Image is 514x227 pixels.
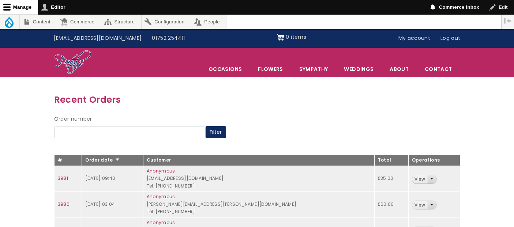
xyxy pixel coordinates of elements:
[502,15,514,27] button: Vertical orientation
[201,61,250,77] span: Occasions
[250,61,290,77] a: Flowers
[54,50,92,75] img: Home
[143,192,374,217] td: [PERSON_NAME][EMAIL_ADDRESS][PERSON_NAME][DOMAIN_NAME] Tel: [PHONE_NUMBER]
[143,166,374,192] td: [EMAIL_ADDRESS][DOMAIN_NAME] Tel: [PHONE_NUMBER]
[191,15,226,29] a: People
[143,155,374,166] th: Customer
[277,31,306,43] a: Shopping cart 0 items
[58,175,68,181] a: 3981
[336,61,381,77] span: Weddings
[20,15,57,29] a: Content
[417,61,459,77] a: Contact
[58,201,70,207] a: 3980
[57,15,101,29] a: Commerce
[374,166,408,192] td: £35.00
[147,219,175,226] a: Anonymous
[374,155,408,166] th: Total
[382,61,416,77] a: About
[54,115,92,124] label: Order number
[147,168,175,174] a: Anonymous
[101,15,141,29] a: Structure
[292,61,336,77] a: Sympathy
[85,157,120,163] a: Order date
[147,193,175,200] a: Anonymous
[142,15,191,29] a: Configuration
[393,31,436,45] a: My account
[412,175,427,184] a: View
[286,33,306,41] span: 0 items
[408,155,460,166] th: Operations
[412,201,427,209] a: View
[206,126,226,139] button: Filter
[147,31,190,45] a: 01752 254411
[54,92,460,107] h3: Recent Orders
[277,31,284,43] img: Shopping cart
[49,31,147,45] a: [EMAIL_ADDRESS][DOMAIN_NAME]
[85,175,115,181] time: [DATE] 09:40
[374,192,408,217] td: £60.00
[85,201,115,207] time: [DATE] 03:04
[435,31,465,45] a: Log out
[54,155,82,166] th: #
